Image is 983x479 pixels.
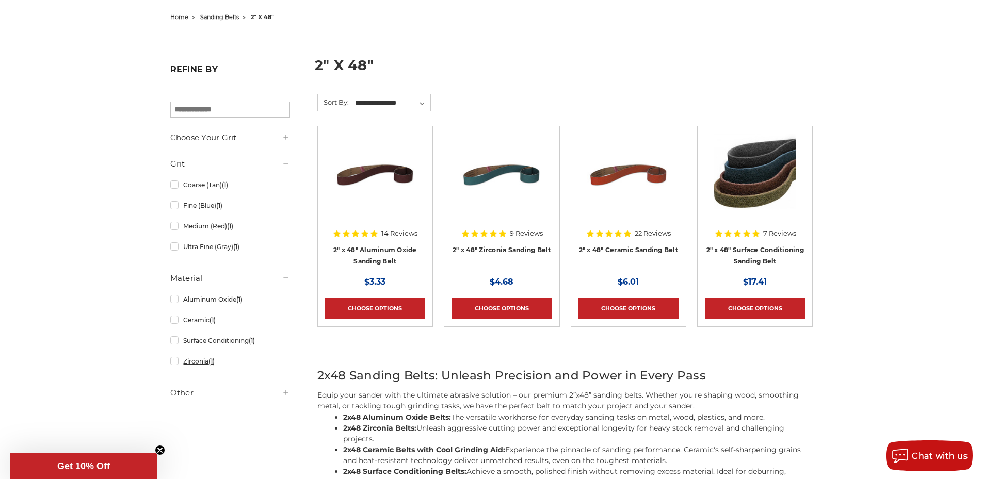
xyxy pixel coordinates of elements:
[170,238,290,256] a: Ultra Fine (Gray)
[227,222,233,230] span: (1)
[743,277,767,287] span: $17.41
[318,94,349,110] label: Sort By:
[381,230,417,237] span: 14 Reviews
[763,230,796,237] span: 7 Reviews
[578,298,679,319] a: Choose Options
[170,64,290,80] h5: Refine by
[233,243,239,251] span: (1)
[208,357,215,365] span: (1)
[222,181,228,189] span: (1)
[170,131,290,144] h5: Choose Your Grit
[452,298,552,319] a: Choose Options
[170,217,290,235] a: Medium (Red)
[343,423,416,433] strong: 2x48 Zirconia Belts:
[216,202,222,209] span: (1)
[317,390,813,411] p: Equip your sander with the ultimate abrasive solution – our premium 2”x48” sanding belts. Whether...
[251,13,274,21] span: 2" x 48"
[705,298,805,319] a: Choose Options
[579,246,678,254] a: 2" x 48" Ceramic Sanding Belt
[343,412,813,423] li: The versatile workhorse for everyday sanding tasks on metal, wood, plastics, and more.
[170,272,290,285] h5: Material
[593,164,664,185] a: Quick view
[343,412,451,422] strong: 2x48 Aluminum Oxide Belts:
[170,158,290,170] h5: Grit
[343,445,505,454] strong: 2x48 Ceramic Belts with Cool Grinding Aid:
[705,134,805,234] a: 2"x48" Surface Conditioning Sanding Belts
[706,246,804,266] a: 2" x 48" Surface Conditioning Sanding Belt
[343,423,813,444] li: Unleash aggressive cutting power and exceptional longevity for heavy stock removal and challengin...
[170,290,290,308] a: Aluminum Oxide
[57,461,110,471] span: Get 10% Off
[170,176,290,194] a: Coarse (Tan)
[170,332,290,350] a: Surface Conditioning
[578,134,679,234] a: 2" x 48" Sanding Belt - Ceramic
[155,445,165,455] button: Close teaser
[453,246,551,254] a: 2" x 48" Zirconia Sanding Belt
[490,277,513,287] span: $4.68
[510,230,543,237] span: 9 Reviews
[452,134,552,234] a: 2" x 48" Sanding Belt - Zirconia
[635,230,671,237] span: 22 Reviews
[315,58,813,80] h1: 2" x 48"
[353,95,430,111] select: Sort By:
[170,352,290,370] a: Zirconia
[714,134,796,216] img: 2"x48" Surface Conditioning Sanding Belts
[334,134,416,216] img: 2" x 48" Sanding Belt - Aluminum Oxide
[343,444,813,466] li: Experience the pinnacle of sanding performance. Ceramic's self-sharpening grains and heat-resista...
[343,467,466,476] strong: 2x48 Surface Conditioning Belts:
[249,337,255,344] span: (1)
[170,196,290,214] a: Fine (Blue)
[170,13,188,21] a: home
[912,451,968,461] span: Chat with us
[325,134,425,234] a: 2" x 48" Sanding Belt - Aluminum Oxide
[236,295,243,303] span: (1)
[170,387,290,399] h5: Other
[466,164,537,185] a: Quick view
[333,246,417,266] a: 2" x 48" Aluminum Oxide Sanding Belt
[10,453,157,479] div: Get 10% OffClose teaser
[210,316,216,324] span: (1)
[200,13,239,21] a: sanding belts
[317,367,813,385] h2: 2x48 Sanding Belts: Unleash Precision and Power in Every Pass
[170,311,290,329] a: Ceramic
[886,440,973,471] button: Chat with us
[325,298,425,319] a: Choose Options
[618,277,639,287] span: $6.01
[719,164,791,185] a: Quick view
[460,134,543,216] img: 2" x 48" Sanding Belt - Zirconia
[364,277,385,287] span: $3.33
[587,134,670,216] img: 2" x 48" Sanding Belt - Ceramic
[340,164,411,185] a: Quick view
